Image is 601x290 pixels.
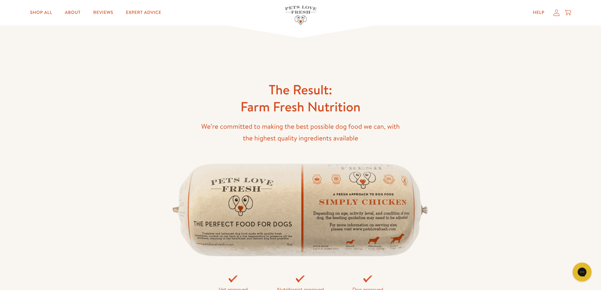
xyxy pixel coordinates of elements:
a: Help [528,6,550,19]
a: Expert Advice [121,6,166,19]
h1: The Result: Farm Fresh Nutrition [200,81,402,115]
iframe: Gorgias live chat messenger [569,260,595,284]
img: Pets Love Fresh [285,6,316,25]
a: Shop All [25,6,57,19]
p: We’re committed to making the best possible dog food we can, with the highest quality ingredients... [200,121,402,144]
a: Reviews [88,6,118,19]
a: About [60,6,85,19]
